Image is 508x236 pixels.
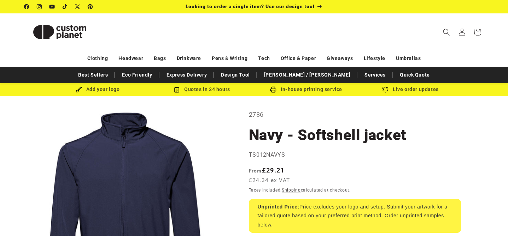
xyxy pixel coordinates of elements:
a: Custom Planet [22,13,98,50]
a: Services [361,69,389,81]
span: Looking to order a single item? Use our design tool [186,4,315,9]
span: £24.34 ex VAT [249,176,290,184]
div: Price excludes your logo and setup. Submit your artwork for a tailored quote based on your prefer... [249,199,461,233]
div: Add your logo [46,85,150,94]
img: In-house printing [270,86,276,93]
p: 2786 [249,109,461,120]
a: Quick Quote [396,69,433,81]
a: Tech [258,52,270,65]
strong: £29.21 [249,167,285,174]
a: [PERSON_NAME] / [PERSON_NAME] [261,69,354,81]
a: Express Delivery [163,69,211,81]
span: TS012NAVYS [249,151,285,158]
a: Clothing [87,52,108,65]
strong: Unprinted Price: [258,204,300,210]
img: Order updates [382,86,389,93]
a: Headwear [118,52,143,65]
a: Eco Friendly [118,69,156,81]
span: From [249,168,262,174]
a: Lifestyle [364,52,385,65]
a: Design Tool [217,69,253,81]
a: Office & Paper [281,52,316,65]
a: Drinkware [177,52,201,65]
img: Brush Icon [76,86,82,93]
div: Quotes in 24 hours [150,85,254,94]
div: In-house printing service [254,85,358,94]
div: Live order updates [358,85,463,94]
iframe: Chat Widget [473,202,508,236]
a: Best Sellers [75,69,111,81]
img: Order Updates Icon [174,86,180,93]
a: Umbrellas [396,52,421,65]
summary: Search [439,24,454,40]
h1: Navy - Softshell jacket [249,126,461,145]
a: Pens & Writing [212,52,247,65]
img: Custom Planet [24,16,95,48]
a: Giveaways [327,52,353,65]
a: Bags [154,52,166,65]
div: Taxes included. calculated at checkout. [249,187,461,194]
a: Shipping [282,188,301,193]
